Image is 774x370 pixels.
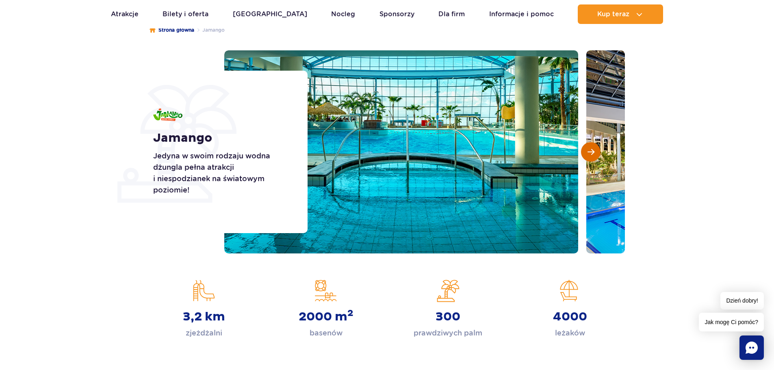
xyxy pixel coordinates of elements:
a: Informacje i pomoc [489,4,554,24]
strong: 4000 [553,309,587,324]
p: basenów [310,327,343,339]
a: Nocleg [331,4,355,24]
img: Jamango [153,108,182,121]
span: Jak mogę Ci pomóc? [699,313,764,331]
button: Kup teraz [578,4,663,24]
strong: 300 [436,309,460,324]
a: Sponsorzy [379,4,414,24]
button: Następny slajd [581,142,601,162]
span: Kup teraz [597,11,629,18]
strong: 2000 m [299,309,353,324]
sup: 2 [347,307,353,319]
a: Strona główna [150,26,194,34]
div: Chat [739,335,764,360]
p: prawdziwych palm [414,327,482,339]
span: Dzień dobry! [720,292,764,309]
a: [GEOGRAPHIC_DATA] [233,4,307,24]
a: Bilety i oferta [163,4,208,24]
p: zjeżdżalni [186,327,222,339]
a: Atrakcje [111,4,139,24]
p: leżaków [555,327,585,339]
strong: 3,2 km [183,309,225,324]
p: Jedyna w swoim rodzaju wodna dżungla pełna atrakcji i niespodzianek na światowym poziomie! [153,150,289,196]
li: Jamango [194,26,225,34]
h1: Jamango [153,131,289,145]
a: Dla firm [438,4,465,24]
